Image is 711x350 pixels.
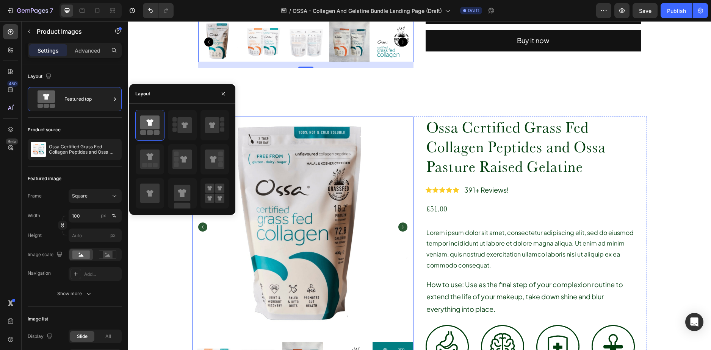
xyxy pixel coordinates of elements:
div: Show more [57,290,92,297]
span: / [289,7,291,15]
h1: Ossa Certified Grass Fed Collagen Peptides and Ossa Pasture Raised Gelatine [298,95,507,156]
button: px [110,211,119,220]
p: How to use: Use as the final step of your complexion routine to extend the life of your makeup, t... [299,257,506,294]
span: Draft [468,7,479,14]
div: 450 [7,81,18,87]
div: Open Intercom Messenger [685,313,703,331]
p: Product Images [37,27,101,36]
button: Publish [661,3,692,18]
div: £51.00 [298,182,507,193]
p: 391+ Reviews! [337,163,381,175]
span: Slide [77,333,88,340]
input: px% [69,209,122,222]
p: Lorem ipsum dolor sit amet, consectetur adipiscing elit, sed do eiusmod tempor incididunt ut labo... [299,206,506,250]
img: gempages_506847250073256839-4aaf7e96-933d-4845-9f21-f2ce9cf35951.svg [409,304,452,347]
label: Frame [28,193,42,199]
img: gempages_506847250073256839-c8c0740f-b65a-4d6e-82a2-2952c4609992.svg [298,304,341,347]
p: Ossa Certified Grass Fed Collagen Peptides and Ossa Pasture Raised Gelatine [49,144,119,155]
div: Product source [28,126,61,133]
span: px [110,232,116,238]
div: px [101,212,106,219]
div: Product Images [66,87,103,94]
button: Carousel Back Arrow [70,201,80,210]
div: Display [28,331,54,342]
button: Carousel Next Arrow [271,201,280,210]
label: Height [28,232,42,239]
img: gempages_506847250073256839-cb01c7a8-9331-47df-bcfd-8e5241d31432.svg [353,304,396,347]
img: gempages_506847250073256839-bee64f80-644f-4cfe-84fa-12442dd32c95.svg [464,304,507,347]
div: Undo/Redo [143,3,174,18]
div: Layout [28,72,53,82]
button: 7 [3,3,56,18]
p: Settings [38,47,59,54]
button: % [99,211,108,220]
div: Image list [28,316,48,322]
label: Width [28,212,40,219]
span: OSSA - Collagen And Gelatine Bundle Landing Page (Draft) [293,7,442,15]
button: Save [633,3,658,18]
div: Featured image [28,175,61,182]
div: Add... [84,271,120,278]
img: product feature img [31,142,46,157]
div: Featured top [64,90,111,108]
span: All [105,333,111,340]
p: Advanced [75,47,100,54]
iframe: Design area [128,21,711,350]
div: Beta [6,138,18,145]
input: px [69,229,122,242]
div: % [112,212,116,219]
div: Image scale [28,250,64,260]
button: Show more [28,287,122,300]
div: Layout [135,90,150,97]
p: 7 [50,6,53,15]
span: Square [72,193,88,199]
div: Navigation [28,270,51,277]
span: Save [639,8,651,14]
button: Square [69,189,122,203]
div: Publish [667,7,686,15]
